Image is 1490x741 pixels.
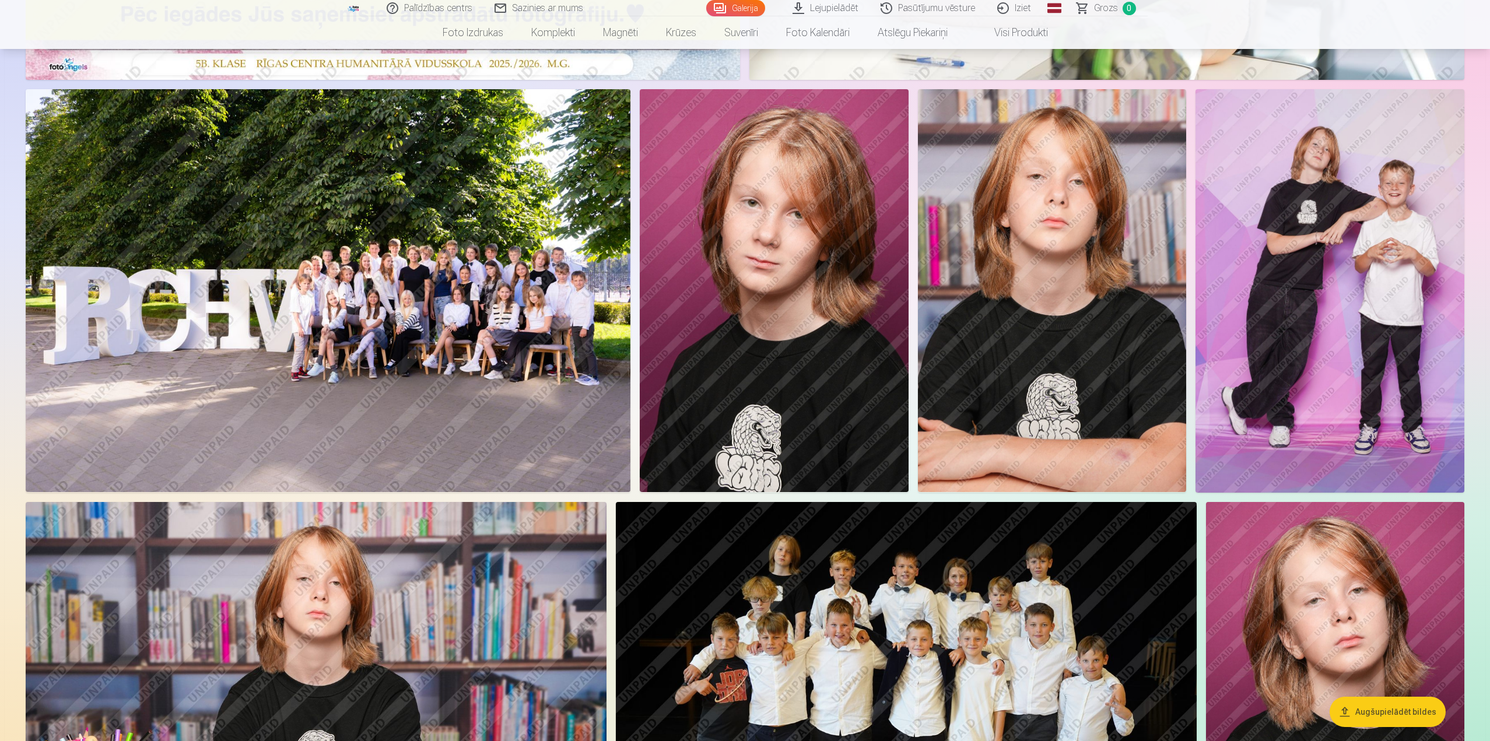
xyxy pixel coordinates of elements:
[429,16,517,49] a: Foto izdrukas
[652,16,710,49] a: Krūzes
[1330,697,1446,727] button: Augšupielādēt bildes
[1123,2,1136,15] span: 0
[864,16,962,49] a: Atslēgu piekariņi
[589,16,652,49] a: Magnēti
[772,16,864,49] a: Foto kalendāri
[348,5,360,12] img: /fa1
[1094,1,1118,15] span: Grozs
[517,16,589,49] a: Komplekti
[710,16,772,49] a: Suvenīri
[962,16,1062,49] a: Visi produkti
